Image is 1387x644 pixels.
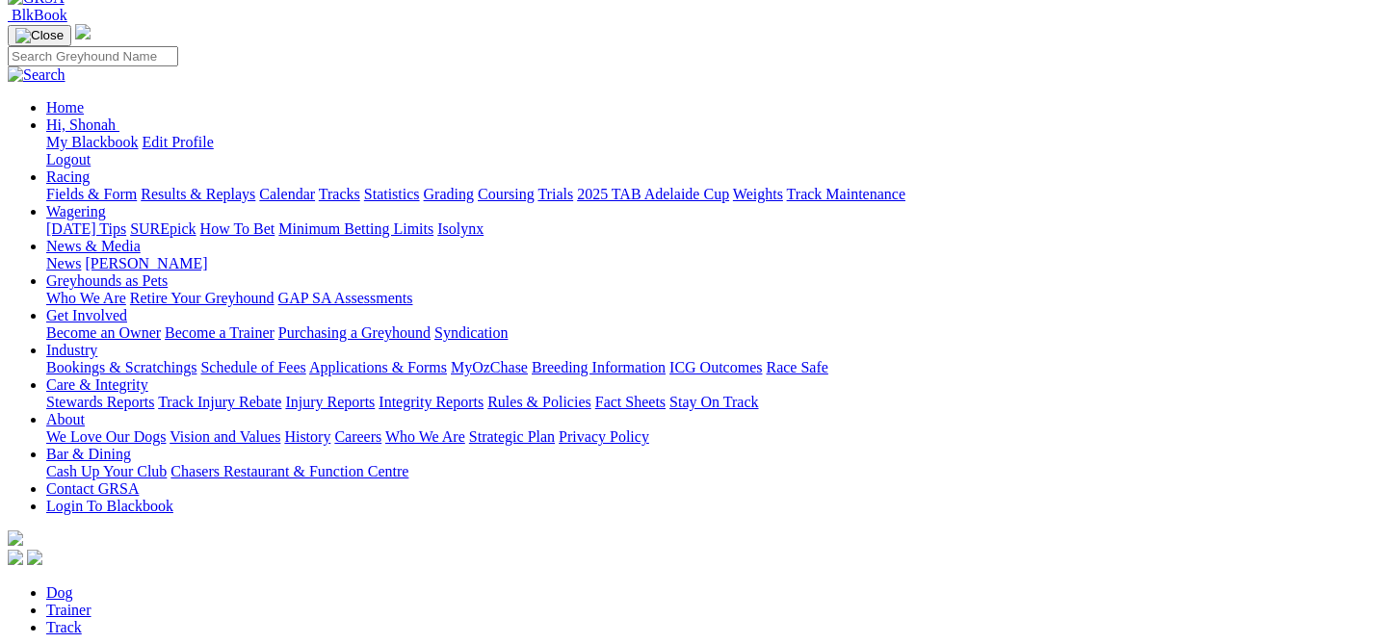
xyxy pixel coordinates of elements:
[424,186,474,202] a: Grading
[46,446,131,462] a: Bar & Dining
[8,530,23,546] img: logo-grsa-white.png
[364,186,420,202] a: Statistics
[12,7,67,23] span: BlkBook
[170,463,408,479] a: Chasers Restaurant & Function Centre
[27,550,42,565] img: twitter.svg
[46,463,167,479] a: Cash Up Your Club
[130,290,275,306] a: Retire Your Greyhound
[537,186,573,202] a: Trials
[595,394,666,410] a: Fact Sheets
[278,220,433,237] a: Minimum Betting Limits
[559,428,649,445] a: Privacy Policy
[46,186,137,202] a: Fields & Form
[46,394,154,410] a: Stewards Reports
[15,28,64,43] img: Close
[259,186,315,202] a: Calendar
[577,186,729,202] a: 2025 TAB Adelaide Cup
[46,324,1379,342] div: Get Involved
[46,584,73,601] a: Dog
[46,359,196,375] a: Bookings & Scratchings
[170,428,280,445] a: Vision and Values
[46,359,1379,376] div: Industry
[478,186,535,202] a: Coursing
[46,134,139,150] a: My Blackbook
[669,394,758,410] a: Stay On Track
[8,25,71,46] button: Toggle navigation
[75,24,91,39] img: logo-grsa-white.png
[46,411,85,427] a: About
[46,272,168,289] a: Greyhounds as Pets
[46,290,1379,307] div: Greyhounds as Pets
[285,394,375,410] a: Injury Reports
[46,238,141,254] a: News & Media
[733,186,783,202] a: Weights
[334,428,381,445] a: Careers
[487,394,591,410] a: Rules & Policies
[130,220,196,237] a: SUREpick
[46,168,90,185] a: Racing
[46,498,173,514] a: Login To Blackbook
[46,203,106,219] a: Wagering
[46,186,1379,203] div: Racing
[385,428,465,445] a: Who We Are
[278,290,413,306] a: GAP SA Assessments
[46,394,1379,411] div: Care & Integrity
[469,428,555,445] a: Strategic Plan
[437,220,484,237] a: Isolynx
[143,134,214,150] a: Edit Profile
[200,220,275,237] a: How To Bet
[46,602,92,618] a: Trainer
[379,394,484,410] a: Integrity Reports
[8,7,67,23] a: BlkBook
[8,46,178,66] input: Search
[284,428,330,445] a: History
[46,480,139,497] a: Contact GRSA
[278,324,431,341] a: Purchasing a Greyhound
[46,619,82,635] a: Track
[46,290,126,306] a: Who We Are
[46,255,81,271] a: News
[85,255,207,271] a: [PERSON_NAME]
[46,342,97,358] a: Industry
[46,151,91,167] a: Logout
[46,255,1379,272] div: News & Media
[532,359,666,375] a: Breeding Information
[46,307,127,323] a: Get Involved
[46,376,148,393] a: Care & Integrity
[46,220,1379,238] div: Wagering
[46,134,1379,168] div: Hi, Shonah
[319,186,360,202] a: Tracks
[8,550,23,565] img: facebook.svg
[200,359,305,375] a: Schedule of Fees
[46,116,119,133] a: Hi, Shonah
[787,186,905,202] a: Track Maintenance
[46,220,126,237] a: [DATE] Tips
[46,428,1379,446] div: About
[165,324,275,341] a: Become a Trainer
[141,186,255,202] a: Results & Replays
[434,324,508,341] a: Syndication
[46,463,1379,480] div: Bar & Dining
[46,428,166,445] a: We Love Our Dogs
[8,66,65,84] img: Search
[158,394,281,410] a: Track Injury Rebate
[766,359,827,375] a: Race Safe
[46,324,161,341] a: Become an Owner
[669,359,762,375] a: ICG Outcomes
[46,116,116,133] span: Hi, Shonah
[309,359,447,375] a: Applications & Forms
[451,359,528,375] a: MyOzChase
[46,99,84,116] a: Home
